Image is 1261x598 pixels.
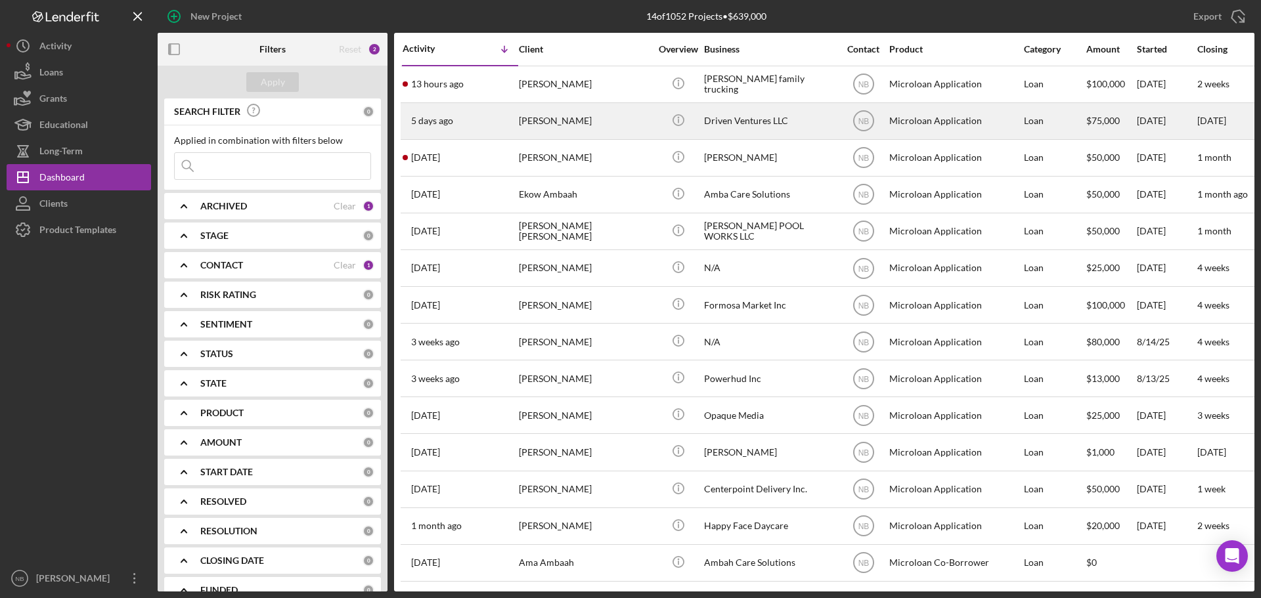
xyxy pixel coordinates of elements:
[519,361,650,396] div: [PERSON_NAME]
[646,11,766,22] div: 14 of 1052 Projects • $639,000
[704,44,835,54] div: Business
[1197,336,1229,347] time: 4 weeks
[334,201,356,211] div: Clear
[363,407,374,419] div: 0
[1137,435,1196,469] div: [DATE]
[704,398,835,433] div: Opaque Media
[1086,398,1136,433] div: $25,000
[39,85,67,115] div: Grants
[889,361,1021,396] div: Microloan Application
[39,217,116,246] div: Product Templates
[200,230,229,241] b: STAGE
[7,33,151,59] a: Activity
[259,44,286,54] b: Filters
[1086,140,1136,175] div: $50,000
[1137,214,1196,249] div: [DATE]
[889,44,1021,54] div: Product
[411,447,440,458] time: 2025-08-07 10:45
[334,260,356,270] div: Clear
[200,349,233,359] b: STATUS
[1024,472,1085,507] div: Loan
[1086,177,1136,212] div: $50,000
[858,117,869,126] text: NB
[339,44,361,54] div: Reset
[889,472,1021,507] div: Microloan Application
[7,85,151,112] button: Grants
[858,522,869,531] text: NB
[519,435,650,469] div: [PERSON_NAME]
[411,152,440,163] time: 2025-08-27 09:46
[858,80,869,89] text: NB
[1180,3,1254,30] button: Export
[7,190,151,217] button: Clients
[889,140,1021,175] div: Microloan Application
[1024,67,1085,102] div: Loan
[519,288,650,322] div: [PERSON_NAME]
[1137,177,1196,212] div: [DATE]
[1137,67,1196,102] div: [DATE]
[1216,540,1248,572] div: Open Intercom Messenger
[704,140,835,175] div: [PERSON_NAME]
[1197,188,1248,200] time: 1 month ago
[363,200,374,212] div: 1
[411,300,440,310] time: 2025-08-16 19:37
[1137,251,1196,286] div: [DATE]
[7,59,151,85] button: Loans
[1193,3,1222,30] div: Export
[653,44,703,54] div: Overview
[704,472,835,507] div: Centerpoint Delivery Inc.
[200,526,257,536] b: RESOLUTION
[1197,299,1229,310] time: 4 weeks
[15,575,24,582] text: NB
[411,116,453,126] time: 2025-08-28 12:37
[1137,398,1196,433] div: [DATE]
[858,301,869,310] text: NB
[519,472,650,507] div: [PERSON_NAME]
[363,555,374,566] div: 0
[519,324,650,359] div: [PERSON_NAME]
[363,230,374,242] div: 0
[1086,324,1136,359] div: $80,000
[1086,288,1136,322] div: $100,000
[858,374,869,383] text: NB
[1086,509,1136,544] div: $20,000
[1024,324,1085,359] div: Loan
[858,448,869,458] text: NB
[261,72,285,92] div: Apply
[1137,509,1196,544] div: [DATE]
[519,177,650,212] div: Ekow Ambaah
[363,259,374,271] div: 1
[1197,520,1229,531] time: 2 weeks
[1086,104,1136,139] div: $75,000
[519,104,650,139] div: [PERSON_NAME]
[1137,44,1196,54] div: Started
[704,509,835,544] div: Happy Face Daycare
[1024,104,1085,139] div: Loan
[704,104,835,139] div: Driven Ventures LLC
[7,164,151,190] a: Dashboard
[411,521,462,531] time: 2025-07-31 14:52
[519,398,650,433] div: [PERSON_NAME]
[858,411,869,420] text: NB
[704,545,835,580] div: Ambah Care Solutions
[889,545,1021,580] div: Microloan Co-Borrower
[889,251,1021,286] div: Microloan Application
[190,3,242,30] div: New Project
[858,154,869,163] text: NB
[200,467,253,477] b: START DATE
[7,112,151,138] button: Educational
[39,59,63,89] div: Loans
[363,466,374,478] div: 0
[1197,373,1229,384] time: 4 weeks
[363,584,374,596] div: 0
[889,435,1021,469] div: Microloan Application
[1086,44,1136,54] div: Amount
[158,3,255,30] button: New Project
[1086,251,1136,286] div: $25,000
[363,437,374,448] div: 0
[889,509,1021,544] div: Microloan Application
[1086,214,1136,249] div: $50,000
[7,138,151,164] button: Long-Term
